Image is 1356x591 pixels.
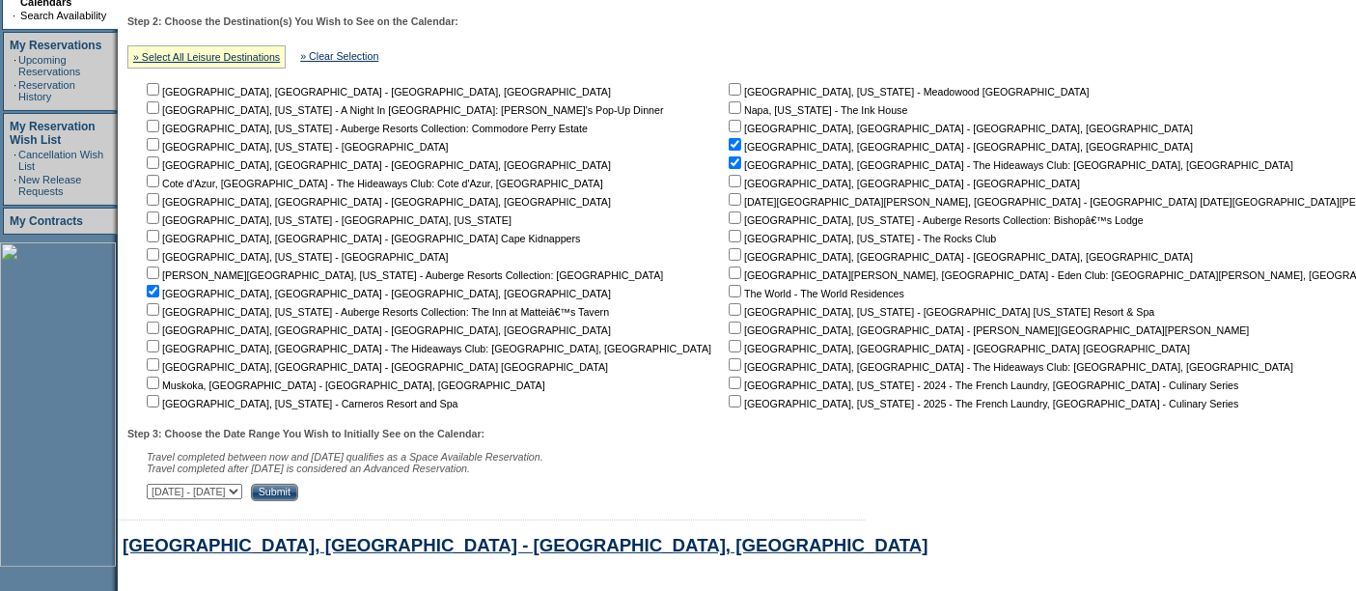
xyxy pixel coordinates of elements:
[20,10,106,21] a: Search Availability
[143,104,664,116] nobr: [GEOGRAPHIC_DATA], [US_STATE] - A Night In [GEOGRAPHIC_DATA]: [PERSON_NAME]'s Pop-Up Dinner
[725,306,1154,318] nobr: [GEOGRAPHIC_DATA], [US_STATE] - [GEOGRAPHIC_DATA] [US_STATE] Resort & Spa
[725,251,1193,263] nobr: [GEOGRAPHIC_DATA], [GEOGRAPHIC_DATA] - [GEOGRAPHIC_DATA], [GEOGRAPHIC_DATA]
[10,39,101,52] a: My Reservations
[725,343,1190,354] nobr: [GEOGRAPHIC_DATA], [GEOGRAPHIC_DATA] - [GEOGRAPHIC_DATA] [GEOGRAPHIC_DATA]
[725,361,1293,373] nobr: [GEOGRAPHIC_DATA], [GEOGRAPHIC_DATA] - The Hideaways Club: [GEOGRAPHIC_DATA], [GEOGRAPHIC_DATA]
[725,214,1144,226] nobr: [GEOGRAPHIC_DATA], [US_STATE] - Auberge Resorts Collection: Bishopâ€™s Lodge
[10,120,96,147] a: My Reservation Wish List
[10,214,83,228] a: My Contracts
[123,535,928,555] a: [GEOGRAPHIC_DATA], [GEOGRAPHIC_DATA] - [GEOGRAPHIC_DATA], [GEOGRAPHIC_DATA]
[143,398,458,409] nobr: [GEOGRAPHIC_DATA], [US_STATE] - Carneros Resort and Spa
[18,174,81,197] a: New Release Requests
[725,86,1090,98] nobr: [GEOGRAPHIC_DATA], [US_STATE] - Meadowood [GEOGRAPHIC_DATA]
[143,380,545,391] nobr: Muskoka, [GEOGRAPHIC_DATA] - [GEOGRAPHIC_DATA], [GEOGRAPHIC_DATA]
[143,141,449,153] nobr: [GEOGRAPHIC_DATA], [US_STATE] - [GEOGRAPHIC_DATA]
[725,104,907,116] nobr: Napa, [US_STATE] - The Ink House
[18,54,80,77] a: Upcoming Reservations
[143,288,611,299] nobr: [GEOGRAPHIC_DATA], [GEOGRAPHIC_DATA] - [GEOGRAPHIC_DATA], [GEOGRAPHIC_DATA]
[14,149,16,172] td: ·
[725,398,1238,409] nobr: [GEOGRAPHIC_DATA], [US_STATE] - 2025 - The French Laundry, [GEOGRAPHIC_DATA] - Culinary Series
[143,361,608,373] nobr: [GEOGRAPHIC_DATA], [GEOGRAPHIC_DATA] - [GEOGRAPHIC_DATA] [GEOGRAPHIC_DATA]
[143,251,449,263] nobr: [GEOGRAPHIC_DATA], [US_STATE] - [GEOGRAPHIC_DATA]
[725,141,1193,153] nobr: [GEOGRAPHIC_DATA], [GEOGRAPHIC_DATA] - [GEOGRAPHIC_DATA], [GEOGRAPHIC_DATA]
[127,15,458,27] b: Step 2: Choose the Destination(s) You Wish to See on the Calendar:
[143,196,611,208] nobr: [GEOGRAPHIC_DATA], [GEOGRAPHIC_DATA] - [GEOGRAPHIC_DATA], [GEOGRAPHIC_DATA]
[18,79,75,102] a: Reservation History
[14,79,16,102] td: ·
[143,324,611,336] nobr: [GEOGRAPHIC_DATA], [GEOGRAPHIC_DATA] - [GEOGRAPHIC_DATA], [GEOGRAPHIC_DATA]
[725,324,1249,336] nobr: [GEOGRAPHIC_DATA], [GEOGRAPHIC_DATA] - [PERSON_NAME][GEOGRAPHIC_DATA][PERSON_NAME]
[143,306,609,318] nobr: [GEOGRAPHIC_DATA], [US_STATE] - Auberge Resorts Collection: The Inn at Matteiâ€™s Tavern
[147,451,543,463] span: Travel completed between now and [DATE] qualifies as a Space Available Reservation.
[143,269,663,281] nobr: [PERSON_NAME][GEOGRAPHIC_DATA], [US_STATE] - Auberge Resorts Collection: [GEOGRAPHIC_DATA]
[725,178,1080,189] nobr: [GEOGRAPHIC_DATA], [GEOGRAPHIC_DATA] - [GEOGRAPHIC_DATA]
[251,484,298,501] input: Submit
[13,10,18,21] td: ·
[143,86,611,98] nobr: [GEOGRAPHIC_DATA], [GEOGRAPHIC_DATA] - [GEOGRAPHIC_DATA], [GEOGRAPHIC_DATA]
[725,159,1293,171] nobr: [GEOGRAPHIC_DATA], [GEOGRAPHIC_DATA] - The Hideaways Club: [GEOGRAPHIC_DATA], [GEOGRAPHIC_DATA]
[143,233,580,244] nobr: [GEOGRAPHIC_DATA], [GEOGRAPHIC_DATA] - [GEOGRAPHIC_DATA] Cape Kidnappers
[147,463,470,474] nobr: Travel completed after [DATE] is considered an Advanced Reservation.
[133,51,280,63] a: » Select All Leisure Destinations
[14,174,16,197] td: ·
[143,343,711,354] nobr: [GEOGRAPHIC_DATA], [GEOGRAPHIC_DATA] - The Hideaways Club: [GEOGRAPHIC_DATA], [GEOGRAPHIC_DATA]
[725,123,1193,134] nobr: [GEOGRAPHIC_DATA], [GEOGRAPHIC_DATA] - [GEOGRAPHIC_DATA], [GEOGRAPHIC_DATA]
[725,233,996,244] nobr: [GEOGRAPHIC_DATA], [US_STATE] - The Rocks Club
[725,288,904,299] nobr: The World - The World Residences
[18,149,103,172] a: Cancellation Wish List
[14,54,16,77] td: ·
[143,214,512,226] nobr: [GEOGRAPHIC_DATA], [US_STATE] - [GEOGRAPHIC_DATA], [US_STATE]
[725,380,1238,391] nobr: [GEOGRAPHIC_DATA], [US_STATE] - 2024 - The French Laundry, [GEOGRAPHIC_DATA] - Culinary Series
[143,178,603,189] nobr: Cote d'Azur, [GEOGRAPHIC_DATA] - The Hideaways Club: Cote d'Azur, [GEOGRAPHIC_DATA]
[143,159,611,171] nobr: [GEOGRAPHIC_DATA], [GEOGRAPHIC_DATA] - [GEOGRAPHIC_DATA], [GEOGRAPHIC_DATA]
[143,123,588,134] nobr: [GEOGRAPHIC_DATA], [US_STATE] - Auberge Resorts Collection: Commodore Perry Estate
[127,428,484,439] b: Step 3: Choose the Date Range You Wish to Initially See on the Calendar:
[300,50,378,62] a: » Clear Selection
